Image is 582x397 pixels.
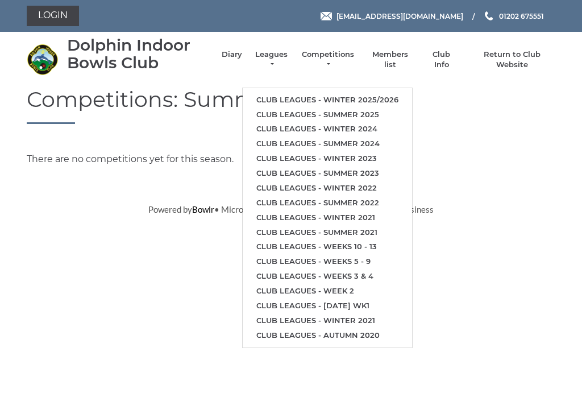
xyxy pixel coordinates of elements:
[18,152,564,166] div: There are no competitions yet for this season.
[243,269,412,284] a: Club leagues - Weeks 3 & 4
[243,181,412,196] a: Club leagues - Winter 2022
[243,166,412,181] a: Club leagues - Summer 2023
[485,11,493,20] img: Phone us
[243,299,412,313] a: Club leagues - [DATE] wk1
[483,11,544,22] a: Phone us 01202 675551
[301,49,355,70] a: Competitions
[243,225,412,240] a: Club leagues - Summer 2021
[243,137,412,151] a: Club leagues - Summer 2024
[222,49,242,60] a: Diary
[243,107,412,122] a: Club leagues - Summer 2025
[27,44,58,75] img: Dolphin Indoor Bowls Club
[499,11,544,20] span: 01202 675551
[469,49,555,70] a: Return to Club Website
[243,210,412,225] a: Club leagues - Winter 2021
[243,313,412,328] a: Club leagues - Winter 2021
[192,204,214,214] a: Bowlr
[243,196,412,210] a: Club leagues - Summer 2022
[27,6,79,26] a: Login
[243,284,412,299] a: Club leagues - Week 2
[321,12,332,20] img: Email
[243,254,412,269] a: Club leagues - Weeks 5 - 9
[242,88,413,348] ul: Leagues
[336,11,463,20] span: [EMAIL_ADDRESS][DOMAIN_NAME]
[148,204,434,214] span: Powered by • Microsite v1.2.2.6 • Copyright 2019 Bespoke 4 Business
[425,49,458,70] a: Club Info
[243,93,412,107] a: Club leagues - Winter 2025/2026
[27,88,555,125] h1: Competitions: Summer 2025
[366,49,413,70] a: Members list
[321,11,463,22] a: Email [EMAIL_ADDRESS][DOMAIN_NAME]
[243,239,412,254] a: Club leagues - Weeks 10 - 13
[67,36,210,72] div: Dolphin Indoor Bowls Club
[243,328,412,343] a: Club leagues - Autumn 2020
[243,122,412,137] a: Club leagues - Winter 2024
[253,49,289,70] a: Leagues
[243,151,412,166] a: Club leagues - Winter 2023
